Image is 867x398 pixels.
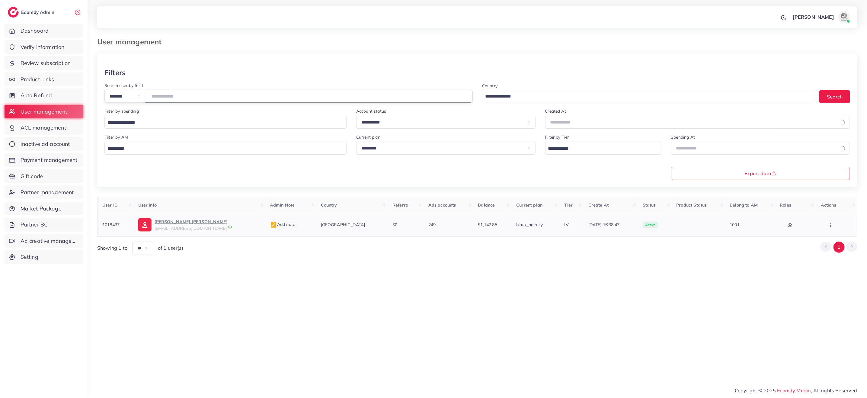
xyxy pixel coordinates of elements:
span: $1,142.85 [478,222,497,227]
input: Search for option [546,144,654,153]
span: User info [138,202,157,208]
span: Auto Refund [21,91,52,99]
a: ACL management [5,121,83,135]
img: 9CAL8B2pu8EFxCJHYAAAAldEVYdGRhdGU6Y3JlYXRlADIwMjItMTItMDlUMDQ6NTg6MzkrMDA6MDBXSlgLAAAAJXRFWHRkYXR... [228,225,232,229]
a: Partner management [5,185,83,199]
img: avatar [838,11,850,23]
span: Referral [392,202,410,208]
span: 249 [428,222,436,227]
span: [GEOGRAPHIC_DATA] [321,222,365,227]
label: Filter by Tier [545,134,569,140]
span: Setting [21,253,38,261]
a: Partner BC [5,218,83,232]
div: Search for option [482,90,814,102]
a: Auto Refund [5,88,83,102]
span: Admin Note [270,202,295,208]
span: Inactive ad account [21,140,70,148]
div: Search for option [104,142,347,155]
div: Search for option [104,116,347,129]
span: User ID [102,202,118,208]
span: Balance [478,202,495,208]
label: Filter by AM [104,134,128,140]
span: $0 [392,222,397,227]
span: Copyright © 2025 [735,387,857,394]
label: Country [482,83,497,89]
button: Export data [671,167,850,180]
span: Country [321,202,337,208]
span: Status [643,202,656,208]
span: Partner management [21,188,74,196]
span: Tier [565,202,573,208]
h3: Filters [104,68,126,77]
span: Market Package [21,205,62,213]
span: Ad creative management [21,237,78,245]
div: Search for option [545,142,661,155]
a: logoEcomdy Admin [8,7,56,18]
span: black_agency [516,222,543,227]
span: Payment management [21,156,78,164]
span: , All rights Reserved [811,387,857,394]
ul: Pagination [821,242,857,253]
label: Account status [356,108,386,114]
span: Ads accounts [428,202,456,208]
label: Current plan [356,134,380,140]
a: Payment management [5,153,83,167]
p: [PERSON_NAME] [793,13,834,21]
span: [EMAIL_ADDRESS][DOMAIN_NAME] [155,226,227,231]
span: Add note [270,222,295,227]
a: Verify information [5,40,83,54]
span: [DATE] 16:38:47 [588,222,633,228]
input: Search for option [105,118,339,127]
h3: User management [97,37,166,46]
button: Search [819,90,850,103]
span: Actions [821,202,836,208]
a: Inactive ad account [5,137,83,151]
span: User management [21,108,67,116]
a: User management [5,105,83,119]
a: Dashboard [5,24,83,38]
span: Product Status [677,202,707,208]
span: Create At [588,202,609,208]
span: 1001 [730,222,740,227]
p: [PERSON_NAME] [PERSON_NAME] [155,218,228,225]
a: Ad creative management [5,234,83,248]
span: Export data [745,171,776,176]
a: [PERSON_NAME]avatar [789,11,853,23]
span: Gift code [21,172,43,180]
span: Product Links [21,75,54,83]
span: IV [565,222,569,227]
button: Go to page 1 [833,242,845,253]
a: Setting [5,250,83,264]
a: Gift code [5,169,83,183]
span: active [643,222,658,228]
h2: Ecomdy Admin [21,9,56,15]
a: Ecomdy Media [777,387,811,393]
span: Verify information [21,43,65,51]
span: Belong to AM [730,202,758,208]
input: Search for option [483,92,807,101]
label: Created At [545,108,566,114]
a: Market Package [5,202,83,216]
input: Search for option [105,144,339,153]
label: Filter by spending [104,108,139,114]
span: Dashboard [21,27,49,35]
a: Review subscription [5,56,83,70]
a: [PERSON_NAME] [PERSON_NAME][EMAIL_ADDRESS][DOMAIN_NAME] [138,218,260,231]
span: of 1 user(s) [158,245,183,252]
span: ACL management [21,124,66,132]
img: logo [8,7,19,18]
span: Current plan [516,202,542,208]
label: Search user by field [104,82,143,88]
img: ic-user-info.36bf1079.svg [138,218,152,232]
span: Review subscription [21,59,71,67]
span: Partner BC [21,221,48,229]
label: Spending At [671,134,695,140]
span: Showing 1 to [97,245,127,252]
a: Product Links [5,72,83,86]
span: Roles [780,202,792,208]
img: admin_note.cdd0b510.svg [270,221,277,229]
span: 1018437 [102,222,120,227]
